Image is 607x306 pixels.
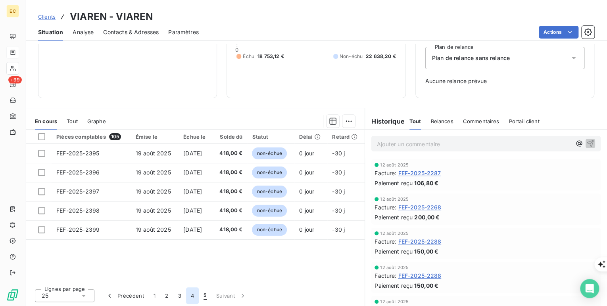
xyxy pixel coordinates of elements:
[217,188,243,196] span: 418,00 €
[136,207,171,214] span: 19 août 2025
[414,213,440,221] span: 200,00 €
[380,231,409,236] span: 12 août 2025
[299,150,314,157] span: 0 jour
[183,169,202,176] span: [DATE]
[257,53,284,60] span: 18 753,12 €
[6,289,19,301] img: Logo LeanPay
[183,207,202,214] span: [DATE]
[243,53,254,60] span: Échu
[183,226,202,233] span: [DATE]
[380,265,409,270] span: 12 août 2025
[375,247,413,256] span: Paiement reçu
[375,237,396,246] span: Facture :
[414,179,438,187] span: 106,80 €
[299,134,323,140] div: Délai
[252,186,286,198] span: non-échue
[380,197,409,201] span: 12 août 2025
[366,53,396,60] span: 22 638,20 €
[299,226,314,233] span: 0 jour
[160,287,173,304] button: 2
[332,169,345,176] span: -30 j
[365,116,405,126] h6: Historique
[414,281,438,290] span: 150,00 €
[414,247,438,256] span: 150,00 €
[375,281,413,290] span: Paiement reçu
[299,207,314,214] span: 0 jour
[332,226,345,233] span: -30 j
[332,188,345,195] span: -30 j
[101,287,149,304] button: Précédent
[168,28,199,36] span: Paramètres
[509,118,539,124] span: Portail client
[56,169,100,176] span: FEF-2025-2396
[332,207,345,214] span: -30 j
[136,134,174,140] div: Émise le
[73,28,94,36] span: Analyse
[136,150,171,157] span: 19 août 2025
[103,28,159,36] span: Contacts & Adresses
[42,292,48,300] span: 25
[56,226,100,233] span: FEF-2025-2399
[398,271,441,280] span: FEF-2025-2288
[8,76,22,83] span: +99
[173,287,186,304] button: 3
[6,5,19,17] div: EC
[252,134,290,140] div: Statut
[87,118,106,124] span: Graphe
[109,133,121,140] span: 105
[217,134,243,140] div: Solde dû
[35,118,57,124] span: En cours
[375,213,413,221] span: Paiement reçu
[183,150,202,157] span: [DATE]
[56,207,100,214] span: FEF-2025-2398
[136,169,171,176] span: 19 août 2025
[539,26,578,39] button: Actions
[70,10,153,24] h3: VIAREN - VIAREN
[332,150,345,157] span: -30 j
[38,13,56,21] a: Clients
[409,118,421,124] span: Tout
[136,226,171,233] span: 19 août 2025
[380,163,409,167] span: 12 août 2025
[199,287,211,304] button: 5
[217,168,243,176] span: 418,00 €
[299,169,314,176] span: 0 jour
[56,188,99,195] span: FEF-2025-2397
[332,134,360,140] div: Retard
[375,169,396,177] span: Facture :
[204,292,206,300] span: 5
[425,77,584,85] span: Aucune relance prévue
[217,149,243,157] span: 418,00 €
[217,226,243,234] span: 418,00 €
[38,14,56,20] span: Clients
[375,271,396,280] span: Facture :
[375,203,396,211] span: Facture :
[67,118,78,124] span: Tout
[252,205,286,217] span: non-échue
[56,133,126,140] div: Pièces comptables
[252,224,286,236] span: non-échue
[380,299,409,304] span: 12 août 2025
[432,54,510,62] span: Plan de relance sans relance
[186,287,199,304] button: 4
[149,287,160,304] button: 1
[183,188,202,195] span: [DATE]
[38,28,63,36] span: Situation
[580,279,599,298] div: Open Intercom Messenger
[398,237,441,246] span: FEF-2025-2288
[398,203,441,211] span: FEF-2025-2268
[217,207,243,215] span: 418,00 €
[211,287,252,304] button: Suivant
[463,118,499,124] span: Commentaires
[136,188,171,195] span: 19 août 2025
[183,134,208,140] div: Échue le
[398,169,441,177] span: FEF-2025-2287
[299,188,314,195] span: 0 jour
[375,179,413,187] span: Paiement reçu
[430,118,453,124] span: Relances
[56,150,99,157] span: FEF-2025-2395
[252,167,286,178] span: non-échue
[6,78,19,91] a: +99
[235,46,238,53] span: 0
[340,53,363,60] span: Non-échu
